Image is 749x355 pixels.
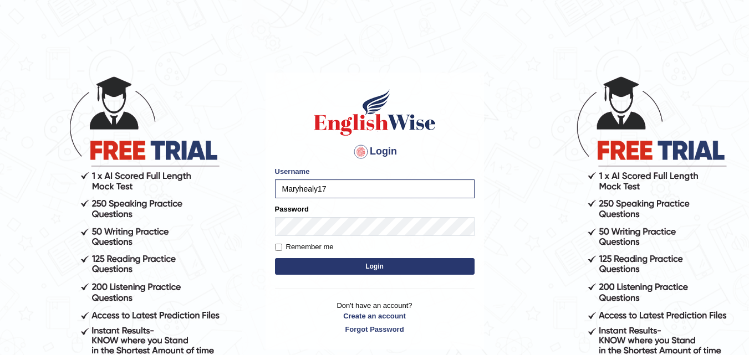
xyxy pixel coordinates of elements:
[275,258,475,275] button: Login
[312,88,438,137] img: Logo of English Wise sign in for intelligent practice with AI
[275,311,475,321] a: Create an account
[275,324,475,335] a: Forgot Password
[275,166,310,177] label: Username
[275,204,309,214] label: Password
[275,143,475,161] h4: Login
[275,244,282,251] input: Remember me
[275,300,475,335] p: Don't have an account?
[275,241,334,253] label: Remember me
